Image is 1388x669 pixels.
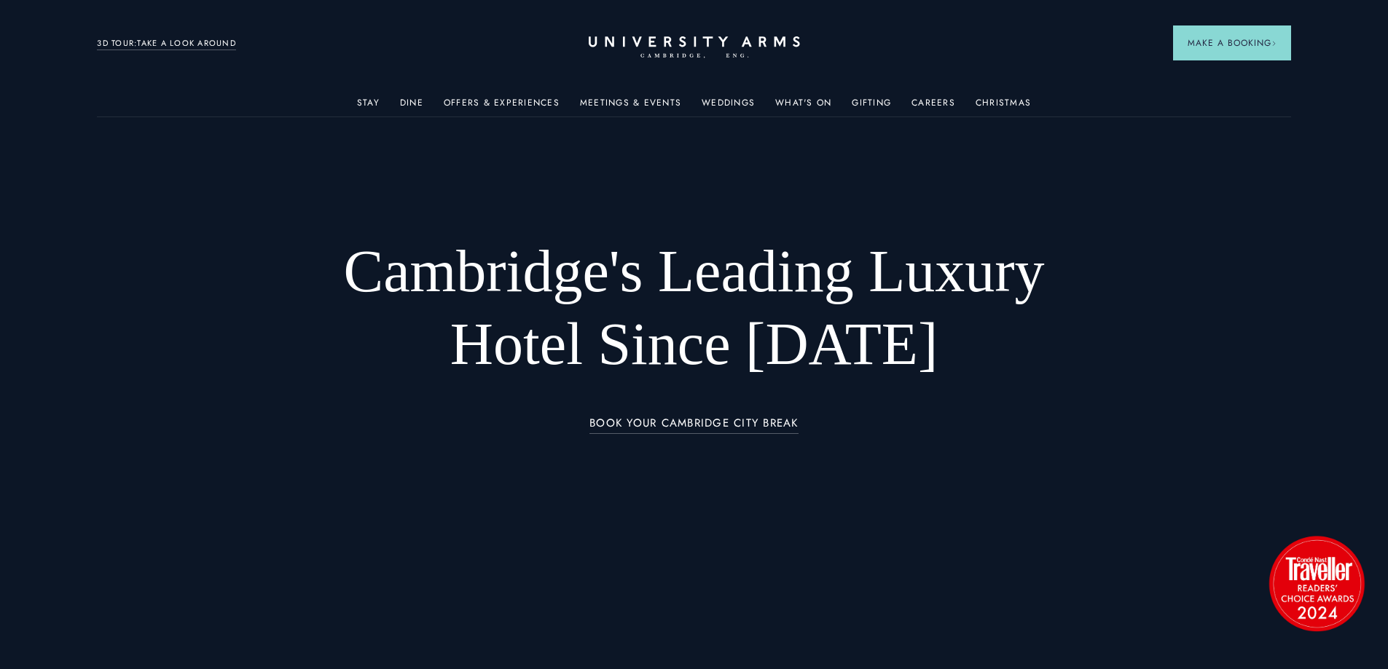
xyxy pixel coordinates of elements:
[589,417,799,434] a: BOOK YOUR CAMBRIDGE CITY BREAK
[1262,529,1371,638] img: image-2524eff8f0c5d55edbf694693304c4387916dea5-1501x1501-png
[1173,25,1291,60] button: Make a BookingArrow icon
[97,37,236,50] a: 3D TOUR:TAKE A LOOK AROUND
[357,98,380,116] a: Stay
[1271,41,1277,46] img: Arrow icon
[852,98,891,116] a: Gifting
[444,98,560,116] a: Offers & Experiences
[976,98,1031,116] a: Christmas
[702,98,755,116] a: Weddings
[400,98,423,116] a: Dine
[580,98,681,116] a: Meetings & Events
[305,235,1083,381] h1: Cambridge's Leading Luxury Hotel Since [DATE]
[1188,36,1277,50] span: Make a Booking
[589,36,800,59] a: Home
[911,98,955,116] a: Careers
[775,98,831,116] a: What's On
